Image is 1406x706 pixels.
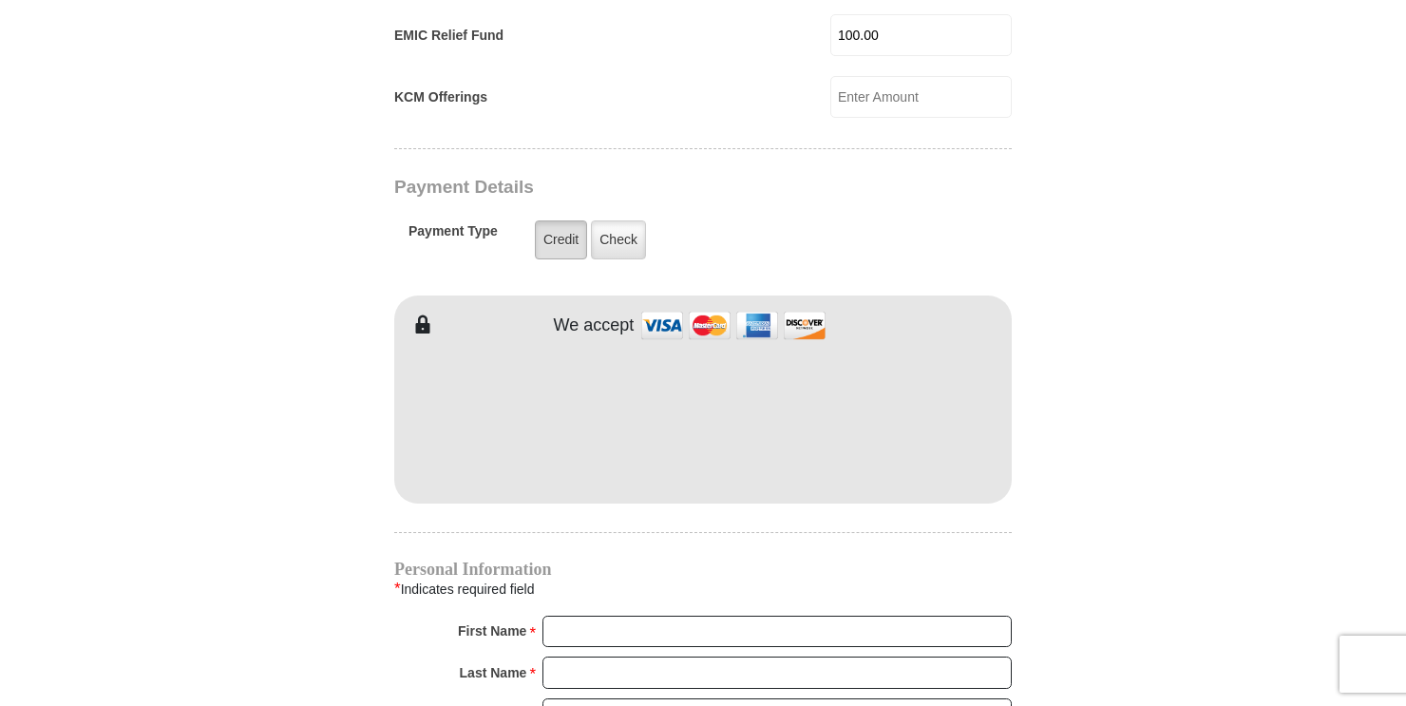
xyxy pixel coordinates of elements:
h4: We accept [554,315,635,336]
input: Enter Amount [830,14,1012,56]
label: KCM Offerings [394,87,487,107]
label: Credit [535,220,587,259]
strong: Last Name [460,659,527,686]
h5: Payment Type [408,223,498,249]
strong: First Name [458,618,526,644]
label: Check [591,220,646,259]
input: Enter Amount [830,76,1012,118]
h3: Payment Details [394,177,879,199]
h4: Personal Information [394,562,1012,577]
label: EMIC Relief Fund [394,26,503,46]
div: Indicates required field [394,577,1012,601]
img: credit cards accepted [638,305,828,346]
